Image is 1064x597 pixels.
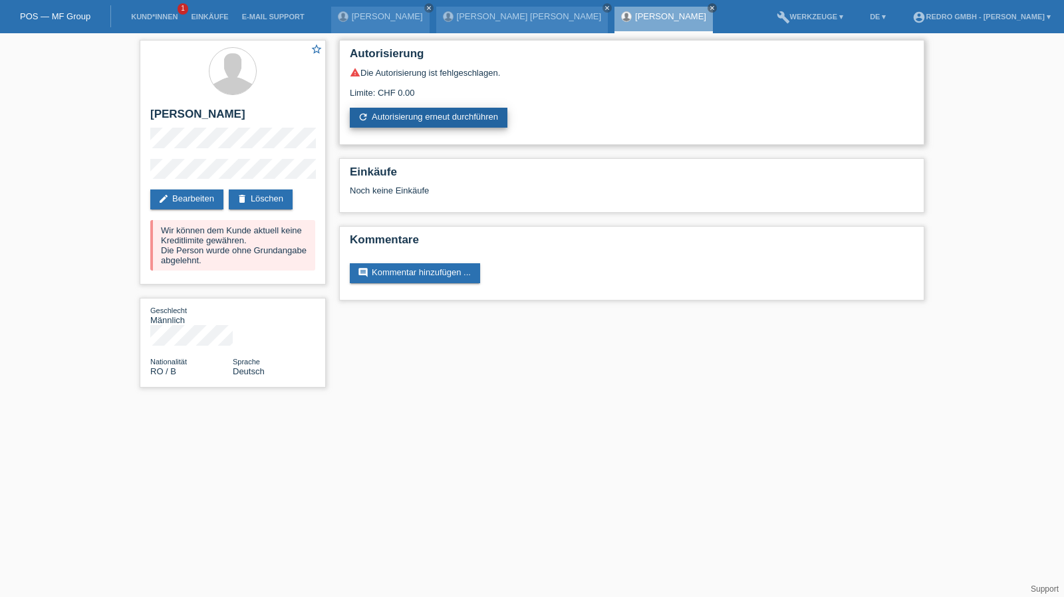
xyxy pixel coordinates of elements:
a: E-Mail Support [235,13,311,21]
a: [PERSON_NAME] [635,11,706,21]
h2: Einkäufe [350,166,914,185]
i: star_border [311,43,323,55]
i: warning [350,67,360,78]
i: comment [358,267,368,278]
div: Männlich [150,305,233,325]
i: build [777,11,790,24]
div: Die Autorisierung ist fehlgeschlagen. [350,67,914,78]
a: [PERSON_NAME] [PERSON_NAME] [457,11,601,21]
i: account_circle [912,11,926,24]
h2: [PERSON_NAME] [150,108,315,128]
i: refresh [358,112,368,122]
a: star_border [311,43,323,57]
a: close [424,3,434,13]
i: delete [237,193,247,204]
a: POS — MF Group [20,11,90,21]
i: edit [158,193,169,204]
a: Support [1031,584,1059,594]
a: DE ▾ [863,13,892,21]
i: close [604,5,610,11]
span: Rumänien / B / 01.01.2020 [150,366,176,376]
a: account_circleRedro GmbH - [PERSON_NAME] ▾ [906,13,1057,21]
a: close [602,3,612,13]
span: Nationalität [150,358,187,366]
span: Deutsch [233,366,265,376]
div: Noch keine Einkäufe [350,185,914,205]
a: Kund*innen [124,13,184,21]
a: Einkäufe [184,13,235,21]
a: editBearbeiten [150,189,223,209]
div: Limite: CHF 0.00 [350,78,914,98]
span: Geschlecht [150,306,187,314]
span: Sprache [233,358,260,366]
a: refreshAutorisierung erneut durchführen [350,108,507,128]
h2: Autorisierung [350,47,914,67]
a: [PERSON_NAME] [352,11,423,21]
a: close [708,3,717,13]
div: Wir können dem Kunde aktuell keine Kreditlimite gewähren. Die Person wurde ohne Grundangabe abgel... [150,220,315,271]
a: buildWerkzeuge ▾ [770,13,851,21]
span: 1 [178,3,188,15]
i: close [426,5,432,11]
a: commentKommentar hinzufügen ... [350,263,480,283]
a: deleteLöschen [229,189,293,209]
i: close [709,5,716,11]
h2: Kommentare [350,233,914,253]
